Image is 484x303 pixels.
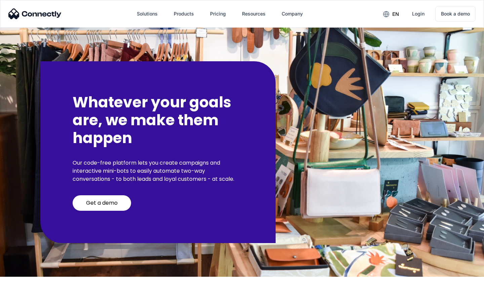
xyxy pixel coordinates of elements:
[73,195,131,211] a: Get a demo
[8,8,62,19] img: Connectly Logo
[392,9,399,19] div: en
[73,159,243,183] p: Our code-free platform lets you create campaigns and interactive mini-bots to easily automate two...
[86,200,118,206] div: Get a demo
[242,9,266,19] div: Resources
[137,9,158,19] div: Solutions
[412,9,425,19] div: Login
[174,9,194,19] div: Products
[210,9,226,19] div: Pricing
[7,291,40,301] aside: Language selected: English
[73,94,243,147] h2: Whatever your goals are, we make them happen
[282,9,303,19] div: Company
[205,6,231,22] a: Pricing
[407,6,430,22] a: Login
[13,291,40,301] ul: Language list
[435,6,476,22] a: Book a demo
